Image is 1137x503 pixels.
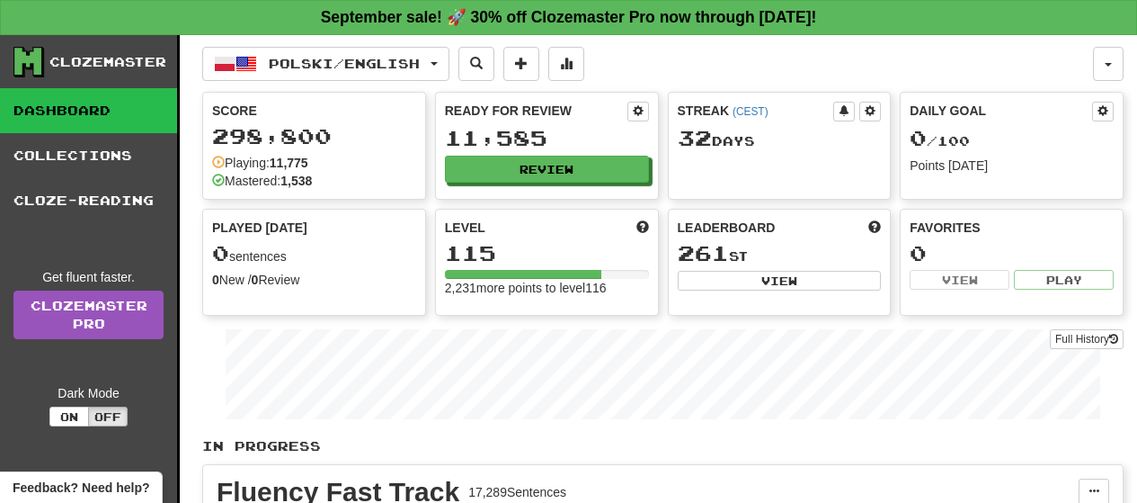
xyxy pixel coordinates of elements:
span: Level [445,219,485,237]
button: Polski/English [202,47,449,81]
div: Daily Goal [910,102,1092,121]
div: 2,231 more points to level 116 [445,279,649,297]
div: 17,289 Sentences [468,483,566,501]
span: 261 [678,240,729,265]
div: Mastered: [212,172,312,190]
div: Clozemaster [49,53,166,71]
div: Favorites [910,219,1114,237]
strong: 0 [212,273,219,287]
button: View [910,270,1009,290]
button: View [678,271,882,291]
div: sentences [212,242,416,265]
button: Off [88,407,128,427]
button: Review [445,156,649,183]
div: Streak [678,102,834,120]
div: Points [DATE] [910,157,1114,175]
span: Played [DATE] [212,219,307,237]
strong: September sale! 🚀 30% off Clozemaster Pro now through [DATE]! [321,8,817,26]
span: Leaderboard [678,219,776,237]
button: Full History [1050,329,1124,349]
span: 32 [678,125,712,150]
button: More stats [548,47,584,81]
div: 298,800 [212,125,416,148]
div: Ready for Review [445,102,627,120]
span: / 100 [910,133,970,148]
span: 0 [910,125,927,150]
span: 0 [212,240,229,265]
div: st [678,242,882,265]
button: Play [1014,270,1114,290]
p: In Progress [202,437,1124,455]
div: Playing: [212,154,308,172]
strong: 0 [252,273,259,287]
div: New / Review [212,271,416,289]
strong: 11,775 [270,156,308,170]
span: Open feedback widget [13,479,149,497]
span: Polski / English [269,56,420,71]
a: (CEST) [733,105,768,118]
div: Get fluent faster. [13,268,164,286]
a: ClozemasterPro [13,291,164,339]
div: Day s [678,127,882,150]
button: Add sentence to collection [503,47,539,81]
div: 115 [445,242,649,265]
div: 0 [910,242,1114,265]
strong: 1,538 [280,174,312,188]
button: Search sentences [458,47,494,81]
span: This week in points, UTC [868,219,881,237]
span: Score more points to level up [636,219,649,237]
div: 11,585 [445,127,649,149]
button: On [49,407,89,427]
div: Score [212,102,416,120]
div: Dark Mode [13,384,164,402]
